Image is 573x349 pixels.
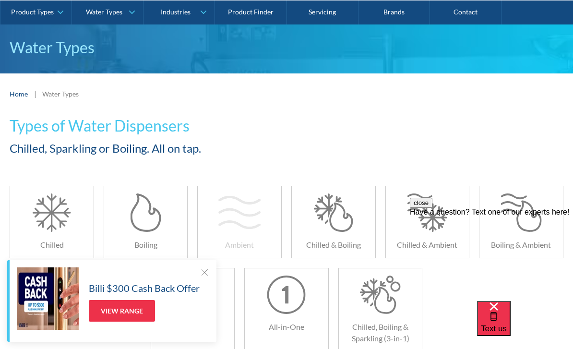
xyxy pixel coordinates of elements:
h2: Chilled, Sparkling or Boiling. All on tap. [10,140,384,157]
a: Chilled & Boiling [291,186,376,258]
a: Chilled [10,186,94,258]
div: | [33,88,37,99]
h6: Chilled & Ambient [386,239,469,251]
a: Ambient [197,186,282,258]
div: Industries [161,8,191,16]
h6: Boiling [104,239,188,251]
iframe: podium webchat widget bubble [477,301,573,349]
h6: Ambient [198,239,281,251]
h6: Chilled, Boiling & Sparkling (3-in-1) [339,321,422,344]
a: Boiling [104,186,188,258]
a: Chilled & Ambient [385,186,470,258]
div: Water Types [86,8,122,16]
p: Water Types [10,36,563,59]
a: Home [10,89,28,99]
div: Product Types [11,8,54,16]
h6: Chilled [10,239,94,251]
h1: Types of Water Dispensers [10,114,384,137]
div: Water Types [42,89,79,99]
a: View Range [89,300,155,322]
iframe: podium webchat widget prompt [410,198,573,313]
a: Boiling & Ambient [479,186,563,258]
h5: Billi $300 Cash Back Offer [89,281,200,295]
h6: Chilled & Boiling [292,239,375,251]
h6: All-in-One [245,321,328,333]
img: Billi $300 Cash Back Offer [17,267,79,330]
